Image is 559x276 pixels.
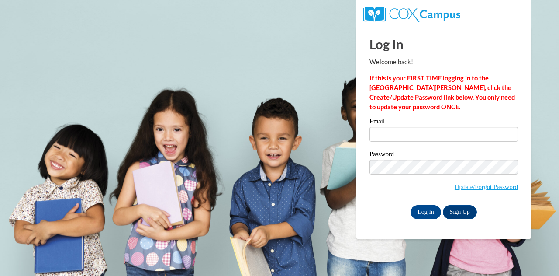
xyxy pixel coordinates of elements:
img: COX Campus [363,7,460,22]
a: Sign Up [443,205,477,219]
input: Log In [411,205,441,219]
h1: Log In [369,35,518,53]
label: Password [369,151,518,160]
a: Update/Forgot Password [455,183,518,190]
strong: If this is your FIRST TIME logging in to the [GEOGRAPHIC_DATA][PERSON_NAME], click the Create/Upd... [369,74,515,111]
p: Welcome back! [369,57,518,67]
label: Email [369,118,518,127]
a: COX Campus [363,10,460,17]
